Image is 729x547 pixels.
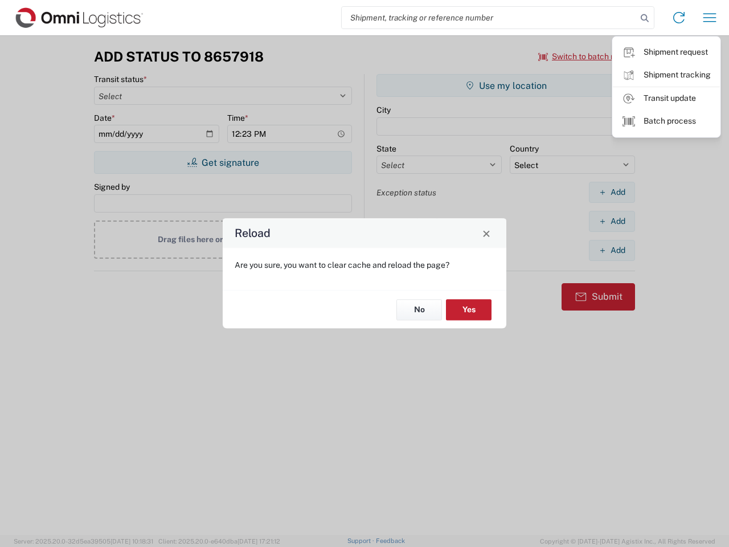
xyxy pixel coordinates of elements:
button: Close [478,225,494,241]
button: No [396,299,442,320]
a: Transit update [613,87,720,110]
a: Batch process [613,110,720,133]
input: Shipment, tracking or reference number [342,7,637,28]
a: Shipment tracking [613,64,720,87]
p: Are you sure, you want to clear cache and reload the page? [235,260,494,270]
a: Shipment request [613,41,720,64]
button: Yes [446,299,492,320]
h4: Reload [235,225,271,242]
